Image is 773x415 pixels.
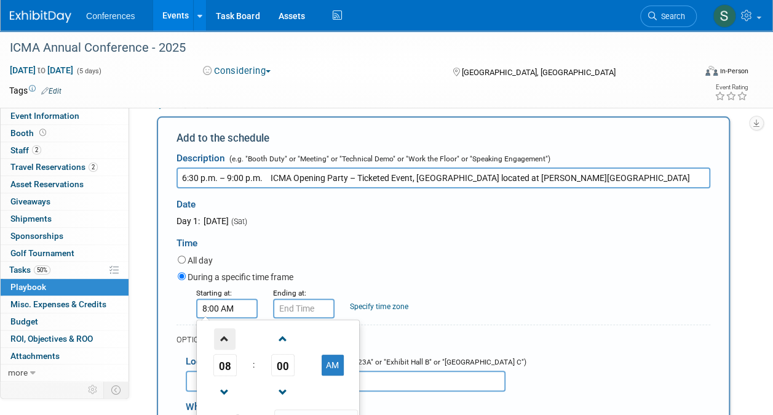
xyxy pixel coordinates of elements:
span: to [36,65,47,75]
span: [GEOGRAPHIC_DATA], [GEOGRAPHIC_DATA] [462,68,616,77]
div: Add to the schedule [176,131,710,145]
span: Giveaways [10,196,50,206]
span: (Sat) [231,217,247,226]
span: Conferences [86,11,135,21]
label: During a specific time frame [188,271,293,283]
a: Attachments [1,348,129,365]
a: Asset Reservations [1,176,129,193]
span: Description [176,153,225,164]
button: AM [322,355,344,376]
span: (5 days) [76,67,101,75]
div: In-Person [719,66,748,76]
a: Specify time zone [350,302,408,311]
div: Event Rating [715,84,748,91]
a: ROI, Objectives & ROO [1,331,129,347]
div: Who's involved? [186,395,710,415]
a: Event Information [1,108,129,124]
a: Tasks50% [1,262,129,278]
span: Staff [10,145,41,155]
td: Toggle Event Tabs [104,382,129,398]
img: Format-Inperson.png [705,66,718,76]
span: (e.g. "Booth Duty" or "Meeting" or "Technical Demo" or "Work the Floor" or "Speaking Engagement") [227,155,550,163]
span: Location [186,356,223,367]
div: Date [176,188,388,215]
a: Budget [1,313,129,330]
span: Golf Tournament [10,248,74,258]
a: Decrement Hour [213,376,237,408]
span: [DATE] [180,99,209,109]
span: 2 [32,145,41,155]
span: Playbook [10,282,46,292]
span: Pick Hour [213,354,237,376]
span: 50% [34,265,50,275]
a: more [1,365,129,381]
div: OPTIONAL DETAILS: [176,334,710,345]
span: [DATE] [202,216,229,226]
small: Ending at: [273,289,306,297]
span: more [8,368,28,377]
a: Booth [1,125,129,142]
span: Attachments [10,351,60,361]
label: All day [188,254,213,267]
span: Booth not reserved yet [37,128,49,137]
body: Rich Text Area. Press ALT-0 for help. [7,5,507,17]
a: Decrement Minute [271,376,295,408]
span: 2 [89,163,98,172]
div: ICMA Annual Conference - 2025 [6,37,685,59]
a: Edit [41,87,61,95]
a: Giveaways [1,193,129,210]
a: Travel Reservations2 [1,159,129,175]
span: Sponsorships [10,231,63,241]
span: Asset Reservations [10,179,84,189]
input: Start Time [196,299,258,318]
div: Time [176,227,710,253]
a: Staff2 [1,142,129,159]
small: Starting at: [196,289,232,297]
span: Misc. Expenses & Credits [10,299,106,309]
a: Sponsorships [1,228,129,244]
span: Pick Minute [271,354,295,376]
span: Event Information [10,111,79,121]
a: Playbook [1,279,129,296]
img: Sarah Shaver [713,4,736,28]
a: Search [640,6,697,27]
span: Day 1: [176,216,200,226]
a: Increment Minute [271,323,295,354]
a: Shipments [1,211,129,227]
input: End Time [273,299,335,318]
span: ROI, Objectives & ROO [10,334,93,344]
span: Booth [10,128,49,138]
span: Shipments [10,214,52,224]
a: Misc. Expenses & Credits [1,296,129,313]
td: Tags [9,84,61,97]
span: Search [657,12,685,21]
div: Event Format [641,64,748,83]
span: Travel Reservations [10,162,98,172]
span: [DATE] [DATE] [9,65,74,76]
span: Tasks [9,265,50,275]
span: (e.g. "Exhibit Booth" or "Meeting Room 123A" or "Exhibit Hall B" or "[GEOGRAPHIC_DATA] C") [224,358,526,366]
img: ExhibitDay [10,10,71,23]
span: Budget [10,316,38,326]
td: : [250,354,257,376]
td: Personalize Event Tab Strip [82,382,104,398]
a: Increment Hour [213,323,237,354]
a: Golf Tournament [1,245,129,262]
button: Considering [199,65,276,78]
